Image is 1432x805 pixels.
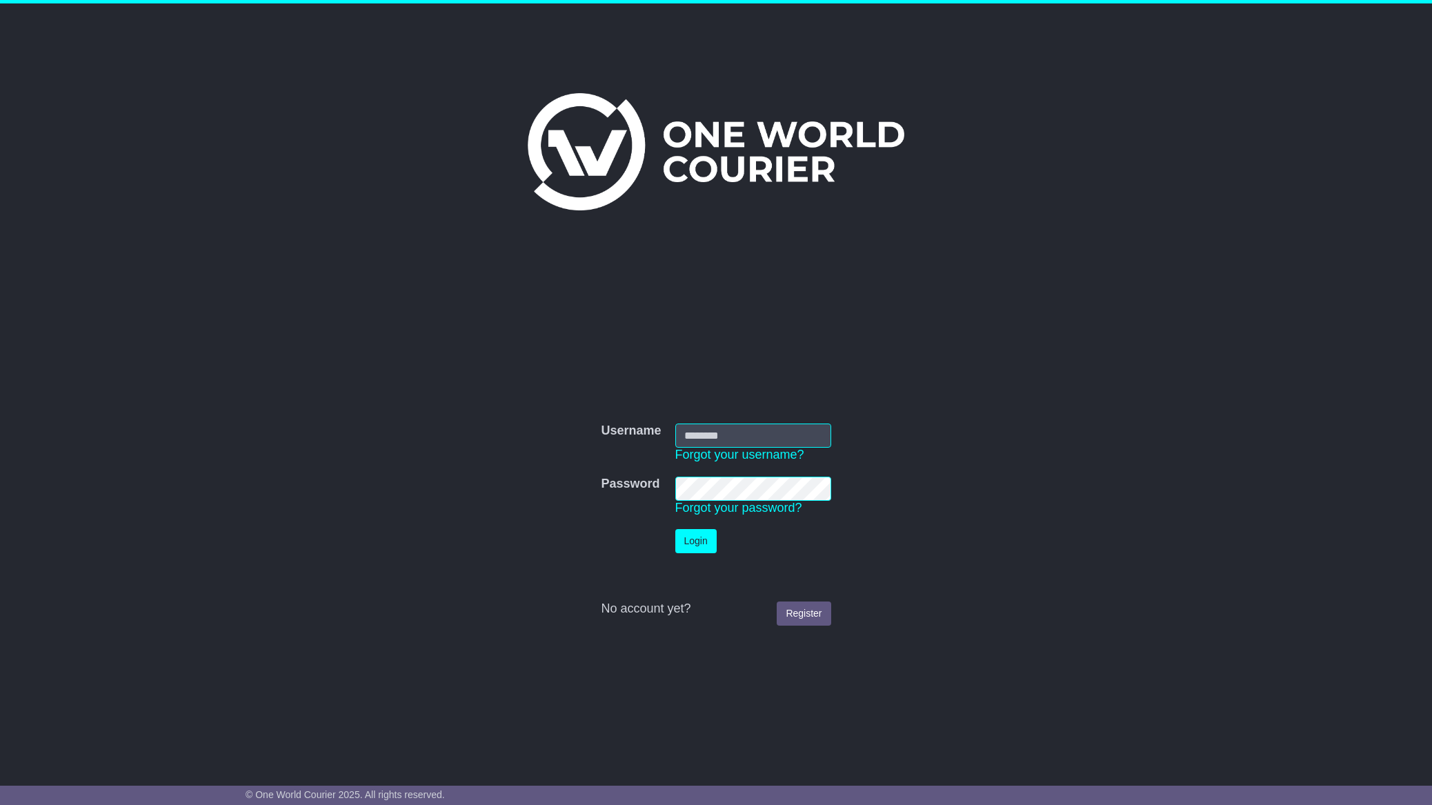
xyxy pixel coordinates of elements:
[601,424,661,439] label: Username
[675,448,804,461] a: Forgot your username?
[601,602,831,617] div: No account yet?
[246,789,445,800] span: © One World Courier 2025. All rights reserved.
[777,602,831,626] a: Register
[675,501,802,515] a: Forgot your password?
[601,477,659,492] label: Password
[675,529,717,553] button: Login
[528,93,904,210] img: One World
